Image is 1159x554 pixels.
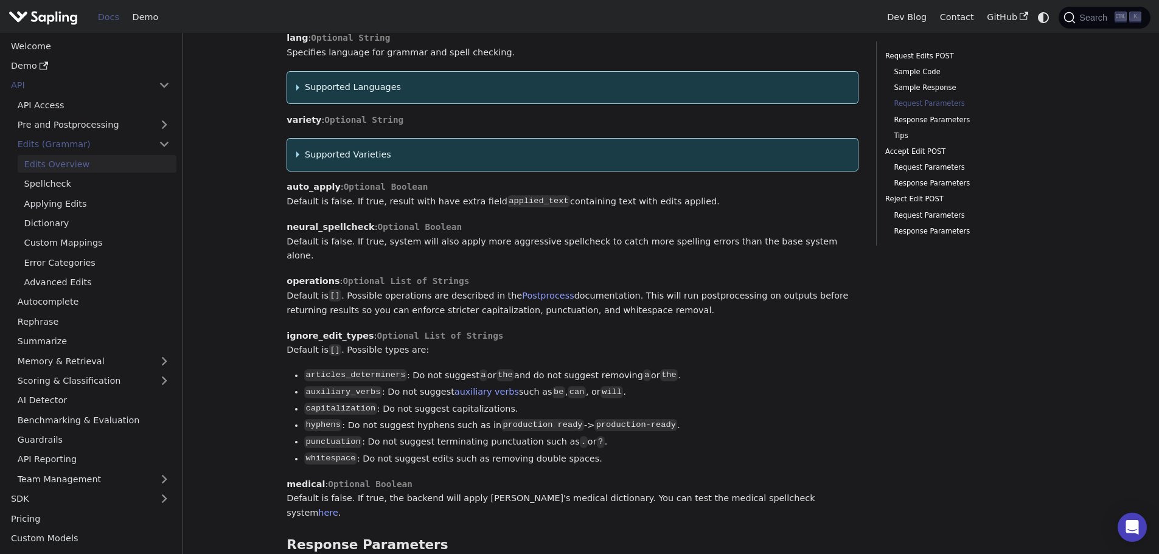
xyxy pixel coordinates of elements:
span: Optional Boolean [377,222,462,232]
a: Demo [4,57,176,75]
span: Optional Boolean [344,182,428,192]
p: : Default is . Possible types are: [287,329,858,358]
code: production-ready [594,419,677,431]
a: Request Parameters [894,162,1046,173]
a: Spellcheck [18,175,176,193]
a: Pricing [4,510,176,527]
p: : Default is false. If true, result with have extra field containing text with edits applied. [287,180,858,209]
a: Memory & Retrieval [11,352,176,370]
p: : Specifies language for grammar and spell checking. [287,31,858,60]
a: Welcome [4,37,176,55]
strong: medical [287,479,325,489]
span: Search [1076,13,1115,23]
strong: operations [287,276,339,286]
div: Open Intercom Messenger [1118,513,1147,542]
button: Expand sidebar category 'SDK' [152,490,176,508]
strong: lang [287,33,308,43]
a: GitHub [980,8,1034,27]
a: SDK [4,490,152,508]
a: Guardrails [11,431,176,449]
a: Benchmarking & Evaluation [11,411,176,429]
a: Response Parameters [894,178,1046,189]
p: : Default is false. If true, system will also apply more aggressive spellcheck to catch more spel... [287,220,858,263]
code: will [600,386,624,398]
a: API Reporting [11,451,176,468]
p: : Default is false. If true, the backend will apply [PERSON_NAME]'s medical dictionary. You can t... [287,477,858,521]
a: Response Parameters [894,114,1046,126]
p: : [287,113,858,128]
a: Request Parameters [894,210,1046,221]
strong: auto_apply [287,182,341,192]
span: Optional List of Strings [377,331,504,341]
a: Tips [894,130,1046,142]
code: a [479,369,487,381]
code: punctuation [304,436,362,448]
a: Applying Edits [18,195,176,212]
code: the [660,369,678,381]
a: here [318,508,338,518]
a: Team Management [11,470,176,488]
span: Optional String [324,115,403,125]
a: Custom Models [4,530,176,547]
code: articles_determiners [304,369,407,381]
a: Demo [126,8,165,27]
code: . [580,436,588,448]
li: : Do not suggest capitalizations. [304,402,858,417]
code: auxiliary_verbs [304,386,382,398]
code: [] [329,289,341,302]
a: Custom Mappings [18,234,176,252]
code: can [568,386,585,398]
span: Optional String [311,33,390,43]
a: Sample Response [894,82,1046,94]
a: auxiliary verbs [454,387,519,396]
li: : Do not suggest terminating punctuation such as or . [304,435,858,449]
a: Contact [933,8,981,27]
a: Edits (Grammar) [11,136,176,153]
a: Dictionary [18,215,176,232]
a: Request Edits POST [885,50,1050,62]
a: AI Detector [11,392,176,409]
button: Collapse sidebar category 'API' [152,77,176,94]
a: Pre and Postprocessing [11,116,176,134]
a: Accept Edit POST [885,146,1050,158]
span: Optional List of Strings [343,276,469,286]
a: Scoring & Classification [11,372,176,390]
button: Switch between dark and light mode (currently system mode) [1035,9,1053,26]
strong: neural_spellcheck [287,222,374,232]
img: Sapling.ai [9,9,78,26]
kbd: K [1129,12,1141,23]
code: production ready [501,419,584,431]
summary: Supported Varieties [296,148,849,162]
h3: Response Parameters [287,537,858,553]
code: a [643,369,651,381]
button: Search (Ctrl+K) [1059,7,1150,29]
code: the [496,369,514,381]
li: : Do not suggest edits such as removing double spaces. [304,452,858,466]
a: Summarize [11,333,176,350]
strong: ignore_edit_types [287,331,374,341]
code: ? [597,436,605,448]
li: : Do not suggest such as , , or . [304,385,858,400]
a: API [4,77,152,94]
a: Request Parameters [894,98,1046,109]
summary: Supported Languages [296,80,849,95]
a: Docs [91,8,126,27]
span: Optional Boolean [328,479,412,489]
a: Sapling.ai [9,9,82,26]
code: [] [329,344,341,356]
a: Reject Edit POST [885,193,1050,205]
a: Dev Blog [880,8,933,27]
a: Rephrase [11,313,176,330]
code: hyphens [304,419,342,431]
code: whitespace [304,452,357,465]
code: be [552,386,565,398]
p: : Default is . Possible operations are described in the documentation. This will run postprocessi... [287,274,858,317]
a: Autocomplete [11,293,176,311]
a: API Access [11,96,176,114]
code: capitalization [304,403,377,415]
a: Response Parameters [894,226,1046,237]
strong: variety [287,115,321,125]
a: Error Categories [18,254,176,271]
a: Sample Code [894,66,1046,78]
li: : Do not suggest or and do not suggest removing or . [304,369,858,383]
